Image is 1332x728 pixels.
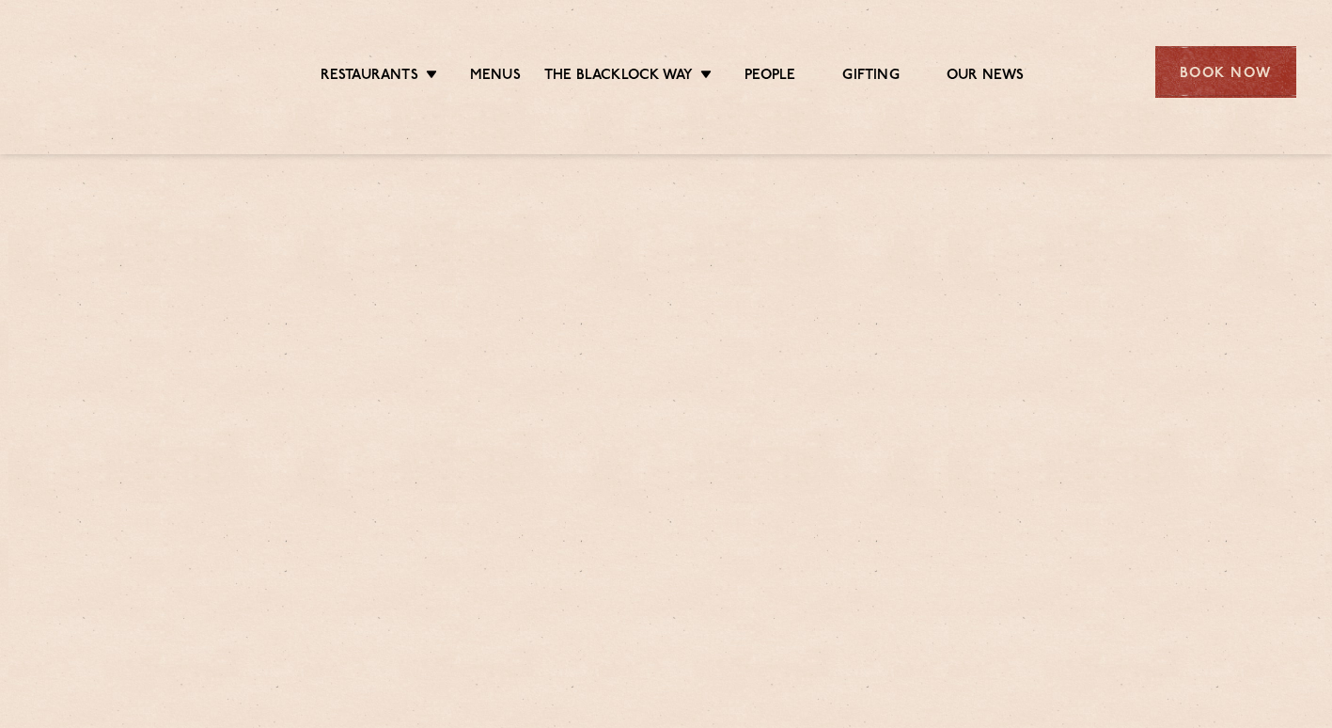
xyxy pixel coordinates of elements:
img: svg%3E [37,18,199,126]
a: The Blacklock Way [544,67,693,87]
div: Book Now [1155,46,1296,98]
a: People [744,67,795,87]
a: Gifting [842,67,899,87]
a: Our News [947,67,1025,87]
a: Restaurants [321,67,418,87]
a: Menus [470,67,521,87]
